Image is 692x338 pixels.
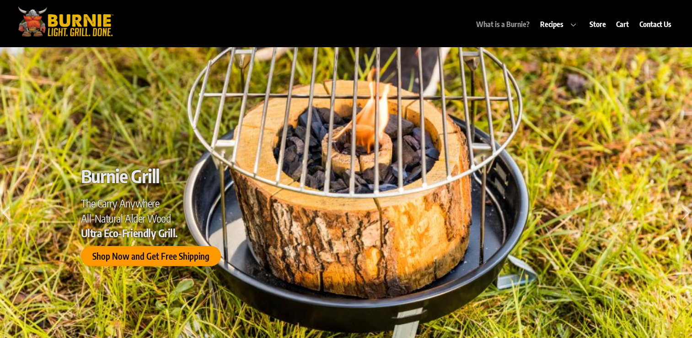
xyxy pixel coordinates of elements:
span: Burnie Grill [81,164,160,187]
a: Shop Now and Get Free Shipping [81,246,221,266]
img: burniegrill.com-logo-high-res-2020110_500px [13,5,118,39]
a: Recipes [536,14,584,35]
a: Contact Us [635,14,676,35]
a: What is a Burnie? [472,14,534,35]
a: Store [585,14,610,35]
a: Cart [612,14,633,35]
a: Burnie Grill [13,26,118,42]
span: The Carry Anywhere [81,196,160,210]
span: All-Natural Alder Wood [81,212,171,225]
span: Ultra Eco-Friendly Grill. [81,226,178,240]
span: Shop Now and Get Free Shipping [92,251,209,261]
